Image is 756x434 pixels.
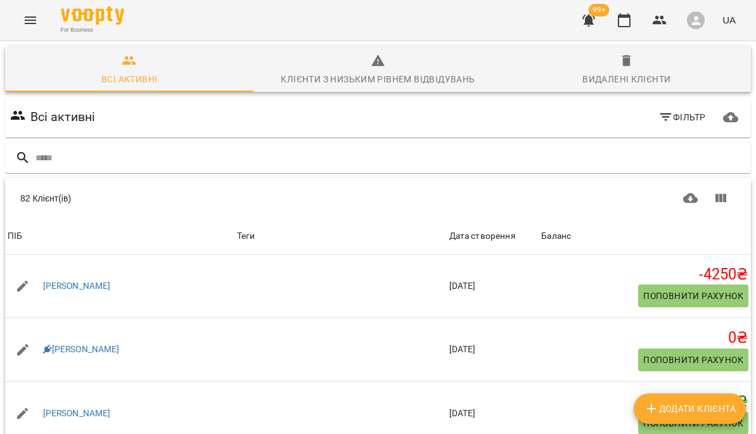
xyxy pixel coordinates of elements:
div: Клієнти з низьким рівнем відвідувань [281,72,475,87]
button: UA [717,8,741,32]
div: Sort [8,229,22,244]
span: 99+ [589,4,610,16]
img: Voopty Logo [61,6,124,25]
div: Теги [237,229,444,244]
div: Дата створення [449,229,516,244]
span: Баланс [541,229,748,244]
h5: 320 ₴ [541,392,748,412]
button: Фільтр [653,106,711,129]
td: [DATE] [447,318,539,382]
h5: 0 ₴ [541,328,748,348]
span: Фільтр [658,110,706,125]
span: Дата створення [449,229,537,244]
td: [DATE] [447,255,539,318]
button: Завантажити CSV [676,183,706,214]
div: Баланс [541,229,571,244]
div: ПІБ [8,229,22,244]
a: [PERSON_NAME] [43,280,111,293]
a: [PERSON_NAME] [43,407,111,420]
span: Поповнити рахунок [643,416,743,431]
button: Додати клієнта [634,393,746,424]
button: Поповнити рахунок [638,348,748,371]
h5: -4250 ₴ [541,265,748,284]
span: Поповнити рахунок [643,352,743,367]
span: ПІБ [8,229,232,244]
a: [PERSON_NAME] [43,343,120,356]
div: Table Toolbar [5,178,751,219]
div: Sort [541,229,571,244]
div: Sort [449,229,516,244]
button: Поповнити рахунок [638,284,748,307]
div: Всі активні [101,72,157,87]
button: Показати колонки [705,183,736,214]
div: 82 Клієнт(ів) [20,192,373,205]
div: Видалені клієнти [582,72,670,87]
span: UA [722,13,736,27]
button: Menu [15,5,46,35]
h6: Всі активні [30,107,96,127]
span: Додати клієнта [644,401,736,416]
span: For Business [61,26,124,34]
span: Поповнити рахунок [643,288,743,303]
